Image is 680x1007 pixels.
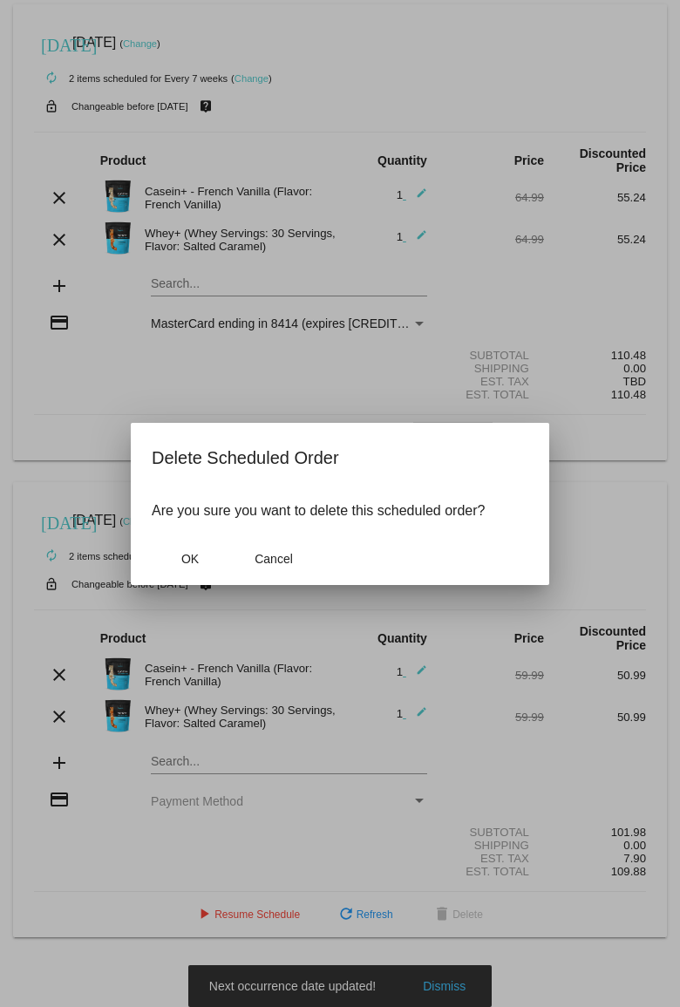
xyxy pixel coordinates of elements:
[255,552,293,566] span: Cancel
[152,444,528,472] h2: Delete Scheduled Order
[152,543,228,575] button: Close dialog
[181,552,199,566] span: OK
[235,543,312,575] button: Close dialog
[152,503,528,519] p: Are you sure you want to delete this scheduled order?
